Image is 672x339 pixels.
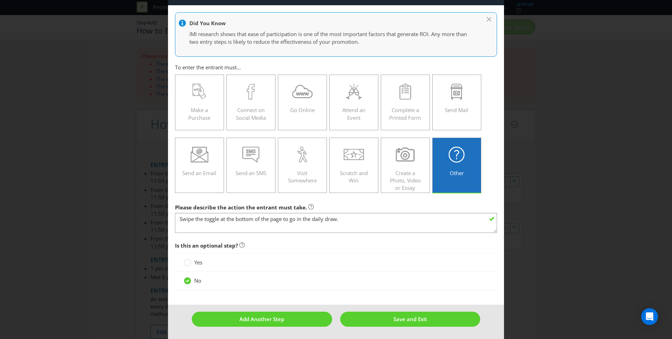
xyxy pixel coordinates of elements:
[236,106,266,121] span: Connect on Social Media
[290,106,315,113] span: Go Online
[340,312,481,327] button: Save and Exit
[175,204,307,211] span: Please describe the action the entrant must take.
[175,242,238,249] span: Is this an optional step?
[175,213,497,233] textarea: Swipe the toggle at the bottom of the page to go in the daily draw.
[175,64,241,71] span: To enter the entrant must...
[342,106,365,121] span: Attend an Event
[641,308,658,325] div: Open Intercom Messenger
[288,169,317,184] span: Visit Somewhere
[236,169,266,177] span: Send an SMS
[194,277,201,284] span: No
[450,169,464,177] span: Other
[390,169,421,192] span: Create a Photo, Video or Essay
[389,106,421,121] span: Complete a Printed Form
[393,316,427,323] span: Save and Exit
[182,169,216,177] span: Send an Email
[189,30,476,46] p: IMI research shows that ease of participation is one of the most important factors that generate ...
[445,106,468,113] span: Send Mail
[340,169,368,184] span: Scratch and Win
[188,106,210,121] span: Make a Purchase
[194,259,202,266] span: Yes
[239,316,284,323] span: Add Another Step
[192,312,332,327] button: Add Another Step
